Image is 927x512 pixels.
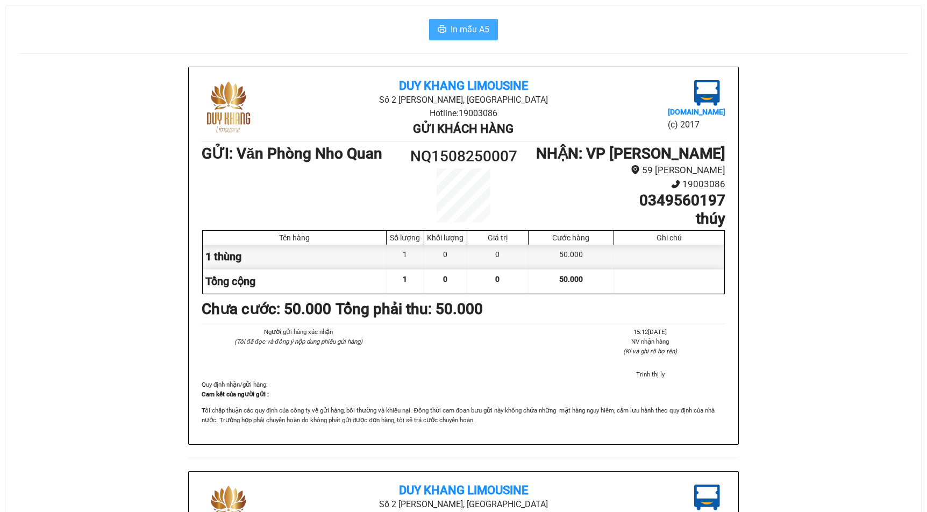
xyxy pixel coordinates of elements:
[668,118,725,131] li: (c) 2017
[529,245,614,269] div: 50.000
[451,23,489,36] span: In mẫu A5
[202,406,725,425] p: Tôi chấp thuận các quy định của công ty về gửi hàng, bồi thường và khiếu nại. Đồng thời cam đoan ...
[399,483,528,497] b: Duy Khang Limousine
[202,145,382,162] b: GỬI : Văn Phòng Nho Quan
[694,485,720,510] img: logo.jpg
[529,177,725,191] li: 19003086
[467,245,529,269] div: 0
[443,275,447,283] span: 0
[399,79,528,93] b: Duy Khang Limousine
[398,145,529,168] h1: NQ1508250007
[336,300,483,318] b: Tổng phải thu: 50.000
[205,275,255,288] span: Tổng cộng
[202,390,269,398] strong: Cam kết của người gửi :
[575,337,725,346] li: NV nhận hàng
[668,108,725,116] b: [DOMAIN_NAME]
[202,380,725,425] div: Quy định nhận/gửi hàng :
[617,233,722,242] div: Ghi chú
[203,245,387,269] div: 1 thùng
[289,93,638,106] li: Số 2 [PERSON_NAME], [GEOGRAPHIC_DATA]
[559,275,583,283] span: 50.000
[289,497,638,511] li: Số 2 [PERSON_NAME], [GEOGRAPHIC_DATA]
[234,338,362,345] i: (Tôi đã đọc và đồng ý nộp dung phiếu gửi hàng)
[438,25,446,35] span: printer
[529,210,725,228] h1: thúy
[531,233,611,242] div: Cước hàng
[202,300,331,318] b: Chưa cước : 50.000
[202,80,255,134] img: logo.jpg
[529,191,725,210] h1: 0349560197
[529,163,725,177] li: 59 [PERSON_NAME]
[495,275,500,283] span: 0
[413,122,514,136] b: Gửi khách hàng
[575,327,725,337] li: 15:12[DATE]
[623,347,677,355] i: (Kí và ghi rõ họ tên)
[470,233,525,242] div: Giá trị
[575,369,725,379] li: Trinh thị ly
[403,275,407,283] span: 1
[429,19,498,40] button: printerIn mẫu A5
[223,327,373,337] li: Người gửi hàng xác nhận
[205,233,383,242] div: Tên hàng
[536,145,725,162] b: NHẬN : VP [PERSON_NAME]
[389,233,421,242] div: Số lượng
[289,106,638,120] li: Hotline: 19003086
[387,245,424,269] div: 1
[427,233,464,242] div: Khối lượng
[631,165,640,174] span: environment
[424,245,467,269] div: 0
[671,180,680,189] span: phone
[694,80,720,106] img: logo.jpg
